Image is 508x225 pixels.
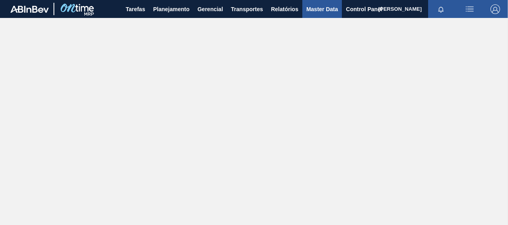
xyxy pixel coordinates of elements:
img: Logout [490,4,500,14]
span: Control Panel [346,4,382,14]
img: userActions [465,4,474,14]
span: Master Data [306,4,338,14]
span: Relatórios [271,4,298,14]
span: Gerencial [197,4,223,14]
img: TNhmsLtSVTkK8tSr43FrP2fwEKptu5GPRR3wAAAABJRU5ErkJggg== [10,6,49,13]
span: Transportes [231,4,263,14]
button: Notificações [428,4,454,15]
span: Planejamento [153,4,189,14]
span: Tarefas [126,4,145,14]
